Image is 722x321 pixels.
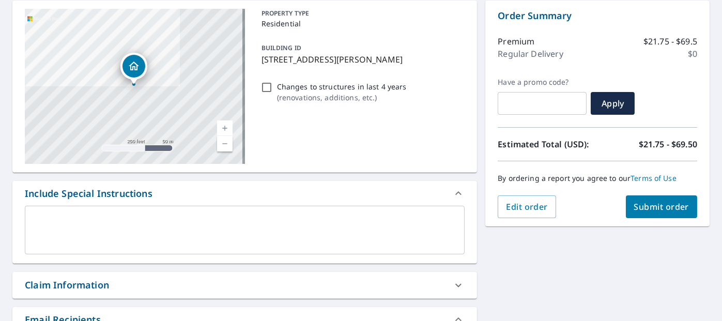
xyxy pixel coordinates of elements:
p: Regular Delivery [498,48,563,60]
p: Estimated Total (USD): [498,138,597,150]
span: Submit order [634,201,689,212]
p: PROPERTY TYPE [262,9,461,18]
button: Edit order [498,195,556,218]
p: Order Summary [498,9,697,23]
button: Submit order [626,195,698,218]
div: Include Special Instructions [12,181,477,206]
p: $0 [688,48,697,60]
p: [STREET_ADDRESS][PERSON_NAME] [262,53,461,66]
div: Include Special Instructions [25,187,152,201]
span: Edit order [506,201,548,212]
a: Terms of Use [631,173,677,183]
div: Claim Information [12,272,477,298]
p: Premium [498,35,534,48]
p: Residential [262,18,461,29]
label: Have a promo code? [498,78,587,87]
p: Changes to structures in last 4 years [277,81,407,92]
p: ( renovations, additions, etc. ) [277,92,407,103]
p: By ordering a report you agree to our [498,174,697,183]
p: $21.75 - $69.5 [643,35,697,48]
p: $21.75 - $69.50 [639,138,697,150]
p: BUILDING ID [262,43,301,52]
a: Current Level 17, Zoom In [217,120,233,136]
button: Apply [591,92,635,115]
div: Dropped pin, building 1, Residential property, 3500 Randall Rd Suitland, MD 20746 [120,53,147,85]
a: Current Level 17, Zoom Out [217,136,233,151]
span: Apply [599,98,626,109]
div: Claim Information [25,278,109,292]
